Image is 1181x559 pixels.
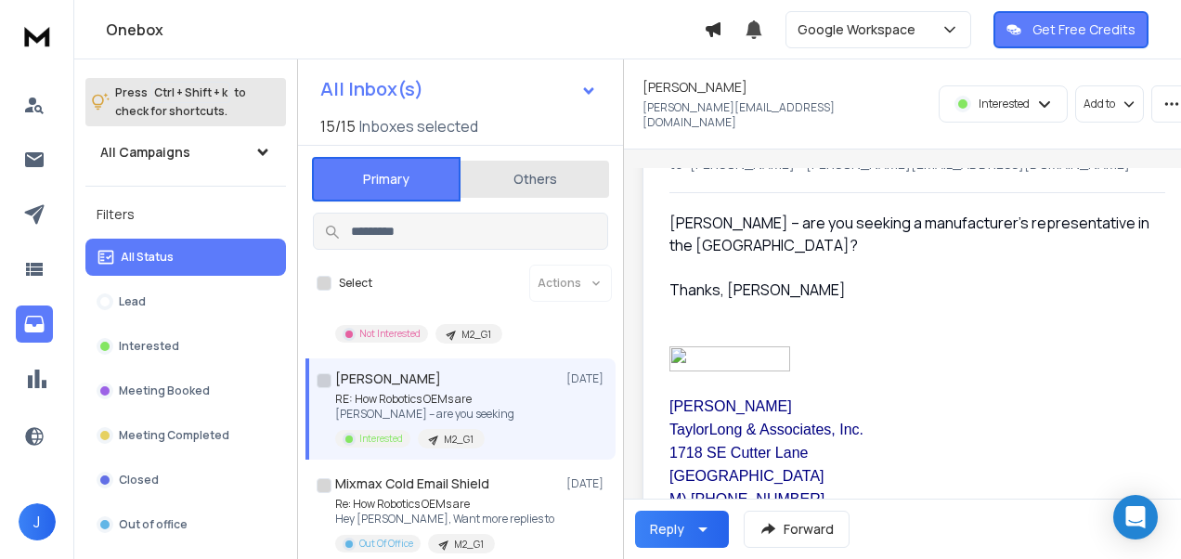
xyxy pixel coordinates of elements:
p: Closed [119,473,159,487]
p: Meeting Booked [119,383,210,398]
h3: Inboxes selected [359,115,478,137]
img: logo [19,19,56,53]
p: Interested [359,432,403,446]
h1: Mixmax Cold Email Shield [335,474,489,493]
p: [PERSON_NAME] – are you seeking [335,407,514,422]
button: Reply [635,511,729,548]
p: Not Interested [359,327,421,341]
button: Primary [312,157,461,201]
span: 1718 SE Cutter Lane [GEOGRAPHIC_DATA] [669,445,824,484]
span: [PERSON_NAME] TaylorLong & Associates, Inc. [669,398,863,437]
span: Ctrl + Shift + k [151,82,230,103]
button: Meeting Completed [85,417,286,454]
p: Lead [119,294,146,309]
button: All Campaigns [85,134,286,171]
label: Select [339,276,372,291]
button: Meeting Booked [85,372,286,409]
div: Open Intercom Messenger [1113,495,1158,539]
p: All Status [121,250,174,265]
p: Thanks, [PERSON_NAME] [669,279,1150,301]
button: Forward [744,511,850,548]
h1: All Campaigns [100,143,190,162]
p: Meeting Completed [119,428,229,443]
p: Google Workspace [798,20,923,39]
button: Get Free Credits [993,11,1149,48]
button: Lead [85,283,286,320]
p: Interested [119,339,179,354]
p: Add to [1084,97,1115,111]
p: Interested [979,97,1030,111]
p: Re: How Robotics OEMs are [335,497,554,512]
h1: [PERSON_NAME] [335,370,441,388]
button: Closed [85,461,286,499]
span: M) [PHONE_NUMBER] O) [PHONE_NUMBER] [669,491,824,530]
p: Get Free Credits [1032,20,1136,39]
h3: Filters [85,201,286,227]
p: Out of office [119,517,188,532]
p: [DATE] [566,371,608,386]
button: Others [461,159,609,200]
p: M2_G1 [461,328,491,342]
p: M2_G1 [454,538,484,552]
img: image001.jpg@01DC21B2.DA4543E0 [669,346,790,371]
p: [PERSON_NAME][EMAIL_ADDRESS][DOMAIN_NAME] [642,100,912,130]
p: Press to check for shortcuts. [115,84,246,121]
p: Hey [PERSON_NAME], Want more replies to [335,512,554,526]
button: Out of office [85,506,286,543]
p: [PERSON_NAME] – are you seeking a manufacturer’s representative in the [GEOGRAPHIC_DATA]? [669,212,1150,256]
button: J [19,503,56,540]
p: RE: How Robotics OEMs are [335,392,514,407]
h1: Onebox [106,19,704,41]
button: All Status [85,239,286,276]
button: All Inbox(s) [305,71,612,108]
div: Reply [650,520,684,539]
h1: [PERSON_NAME] [642,78,747,97]
p: Out Of Office [359,537,413,551]
span: 15 / 15 [320,115,356,137]
p: M2_G1 [444,433,474,447]
button: Interested [85,328,286,365]
p: [DATE] [566,476,608,491]
h1: All Inbox(s) [320,80,423,98]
